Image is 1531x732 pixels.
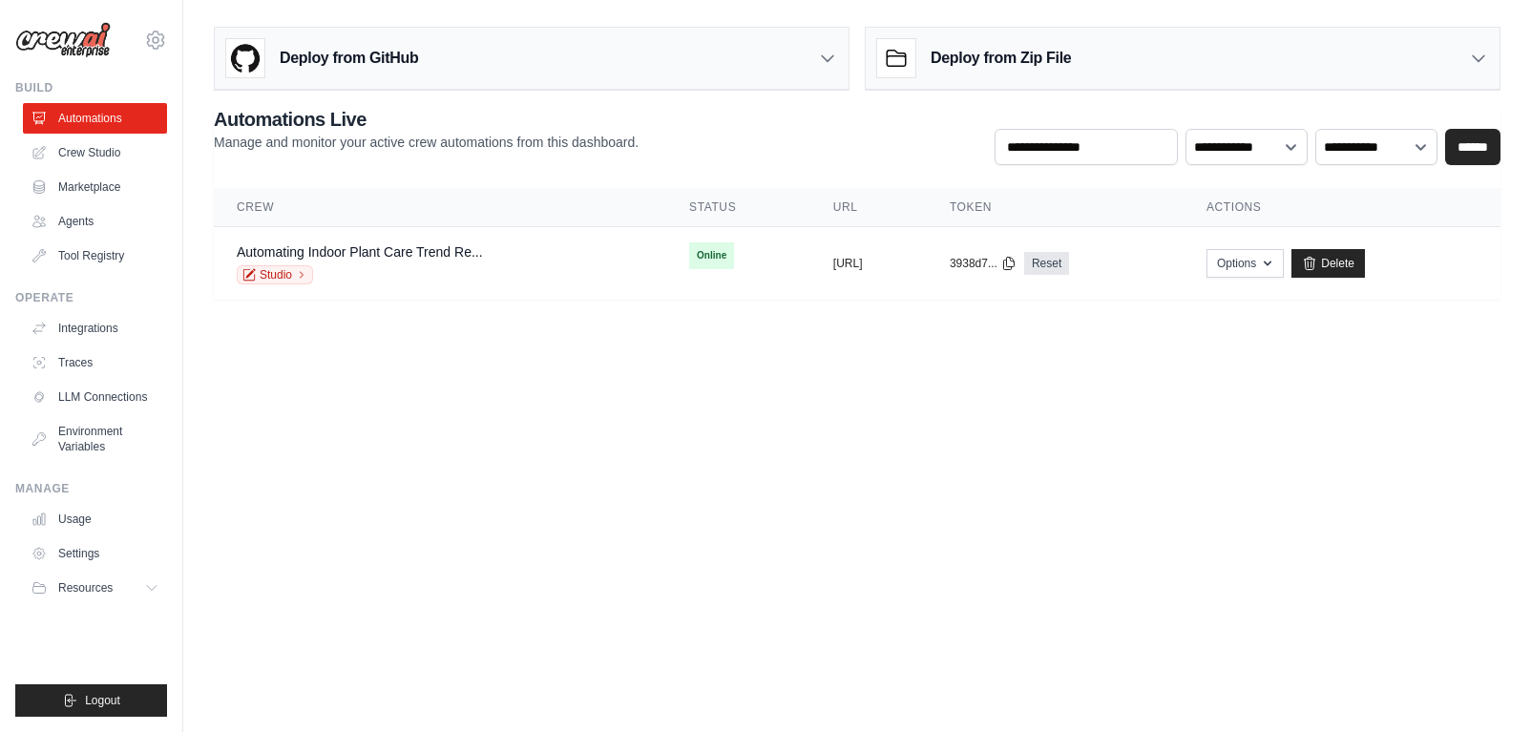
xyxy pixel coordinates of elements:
[15,290,167,305] div: Operate
[23,538,167,569] a: Settings
[237,265,313,284] a: Studio
[23,172,167,202] a: Marketplace
[23,347,167,378] a: Traces
[1291,249,1365,278] a: Delete
[23,241,167,271] a: Tool Registry
[23,573,167,603] button: Resources
[1024,252,1069,275] a: Reset
[23,206,167,237] a: Agents
[15,684,167,717] button: Logout
[85,693,120,708] span: Logout
[23,504,167,534] a: Usage
[810,188,927,227] th: URL
[23,137,167,168] a: Crew Studio
[931,47,1071,70] h3: Deploy from Zip File
[226,39,264,77] img: GitHub Logo
[214,133,639,152] p: Manage and monitor your active crew automations from this dashboard.
[237,244,483,260] a: Automating Indoor Plant Care Trend Re...
[23,382,167,412] a: LLM Connections
[214,106,639,133] h2: Automations Live
[15,80,167,95] div: Build
[23,103,167,134] a: Automations
[23,416,167,462] a: Environment Variables
[666,188,810,227] th: Status
[950,256,1017,271] button: 3938d7...
[689,242,734,269] span: Online
[280,47,418,70] h3: Deploy from GitHub
[214,188,666,227] th: Crew
[23,313,167,344] a: Integrations
[927,188,1184,227] th: Token
[58,580,113,596] span: Resources
[15,481,167,496] div: Manage
[1206,249,1284,278] button: Options
[15,22,111,58] img: Logo
[1184,188,1500,227] th: Actions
